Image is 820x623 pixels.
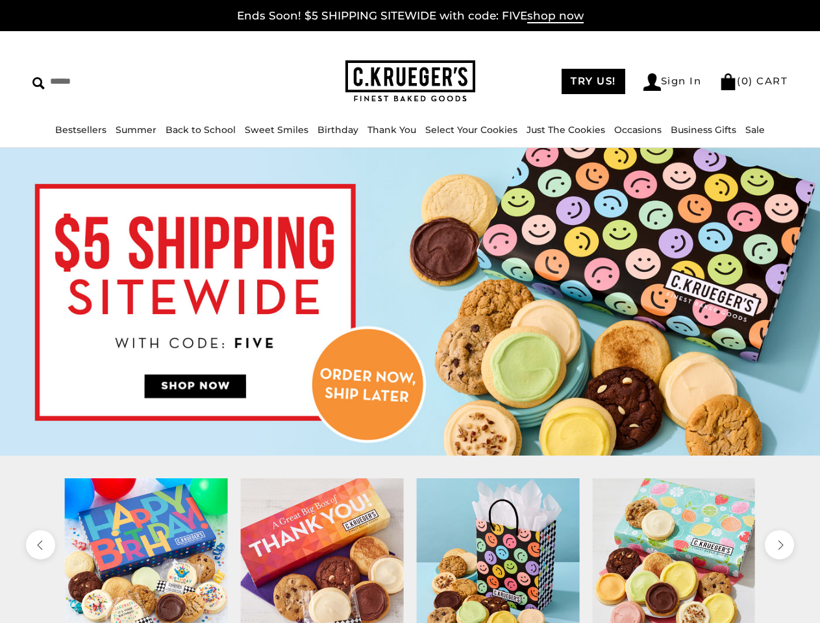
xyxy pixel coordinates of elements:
a: Thank You [367,124,416,136]
a: Sign In [643,73,702,91]
a: Summer [116,124,156,136]
img: Account [643,73,661,91]
a: Just The Cookies [527,124,605,136]
button: previous [26,530,55,559]
a: Sale [745,124,765,136]
a: TRY US! [562,69,625,94]
input: Search [32,71,205,92]
a: Back to School [166,124,236,136]
a: Select Your Cookies [425,124,517,136]
span: 0 [741,75,749,87]
img: Search [32,77,45,90]
a: Occasions [614,124,662,136]
a: Sweet Smiles [245,124,308,136]
span: shop now [527,9,584,23]
a: Business Gifts [671,124,736,136]
a: Bestsellers [55,124,106,136]
a: Birthday [317,124,358,136]
img: Bag [719,73,737,90]
a: (0) CART [719,75,788,87]
img: C.KRUEGER'S [345,60,475,103]
a: Ends Soon! $5 SHIPPING SITEWIDE with code: FIVEshop now [237,9,584,23]
button: next [765,530,794,559]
